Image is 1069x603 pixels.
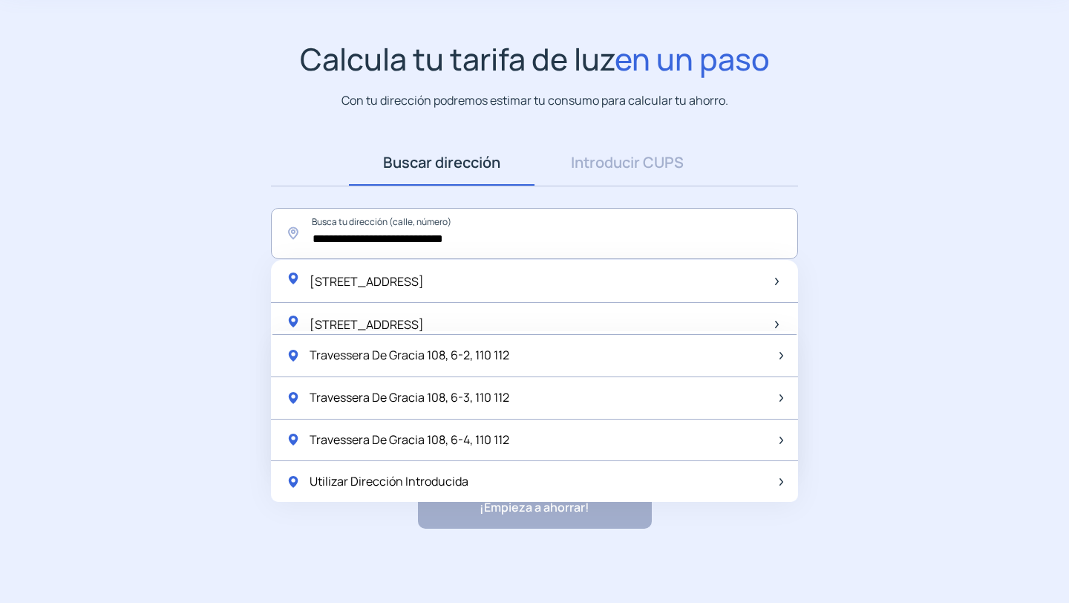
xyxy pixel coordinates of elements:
[286,391,301,405] img: location-pin-green.svg
[775,321,779,328] img: arrow-next-item.svg
[286,432,301,447] img: location-pin-green.svg
[286,271,301,286] img: location-pin-green.svg
[349,140,534,186] a: Buscar dirección
[286,314,301,329] img: location-pin-green.svg
[310,472,468,492] span: Utilizar Dirección Introducida
[286,348,301,363] img: location-pin-green.svg
[534,140,720,186] a: Introducir CUPS
[779,394,783,402] img: arrow-next-item.svg
[286,475,301,489] img: location-pin-green.svg
[300,41,770,77] h1: Calcula tu tarifa de luz
[310,273,424,290] span: [STREET_ADDRESS]
[779,437,783,444] img: arrow-next-item.svg
[310,346,509,365] span: Travessera De Gracia 108, 6-2, 110 112
[310,316,424,333] span: [STREET_ADDRESS]
[779,478,783,486] img: arrow-next-item.svg
[615,38,770,79] span: en un paso
[341,91,728,110] p: Con tu dirección podremos estimar tu consumo para calcular tu ahorro.
[779,352,783,359] img: arrow-next-item.svg
[310,388,509,408] span: Travessera De Gracia 108, 6-3, 110 112
[775,278,779,285] img: arrow-next-item.svg
[310,431,509,450] span: Travessera De Gracia 108, 6-4, 110 112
